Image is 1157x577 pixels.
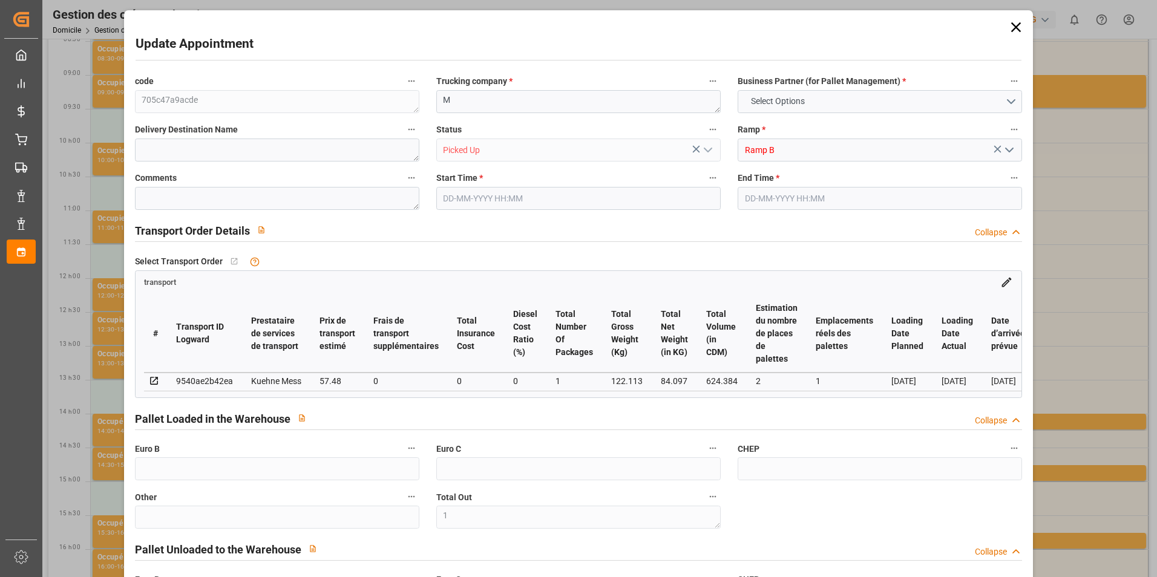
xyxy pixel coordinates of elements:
input: Type à rechercher/sélectionner [436,139,721,161]
font: End Time [738,173,774,183]
button: code [404,73,419,89]
div: Collapse [975,414,1007,427]
button: End Time * [1006,170,1022,186]
a: transport [144,276,176,286]
input: DD-MM-YYYY HH:MM [738,187,1022,210]
div: 9540ae2b42ea [176,374,233,388]
h2: Pallet Loaded in the Warehouse [135,411,290,427]
button: CHEP [1006,440,1022,456]
th: Total Insurance Cost [448,295,504,373]
th: Prix de transport estimé [310,295,364,373]
font: Total Out [436,492,472,502]
font: code [135,76,154,86]
div: 122.113 [611,374,643,388]
th: Total Gross Weight (Kg) [602,295,652,373]
button: Ouvrir le menu [698,141,716,160]
button: View description [290,406,313,429]
font: Euro C [436,444,461,454]
th: Total Net Weight (in KG) [652,295,697,373]
th: Total Volume (in CDM) [697,295,747,373]
input: Type à rechercher/sélectionner [738,139,1022,161]
button: Euro C [705,440,721,456]
font: CHEP [738,444,759,454]
th: Transport ID Logward [167,295,242,373]
h2: Transport Order Details [135,223,250,239]
span: Select Options [745,95,811,108]
font: Euro B [135,444,160,454]
h2: Pallet Unloaded to the Warehouse [135,541,301,558]
font: Comments [135,173,177,183]
div: 57.48 [320,374,355,388]
th: Diesel Cost Ratio (%) [504,295,546,373]
h2: Update Appointment [136,34,254,54]
div: 624.384 [706,374,738,388]
button: Total Out [705,489,721,504]
font: Other [135,492,157,502]
button: Ramp * [1006,122,1022,137]
textarea: M [436,90,721,113]
button: Status [705,122,721,137]
div: [DATE] [891,374,923,388]
button: Ouvrir le menu [738,90,1022,113]
textarea: 705c47a9acde [135,90,419,113]
font: Business Partner (for Pallet Management) [738,76,900,86]
span: transport [144,278,176,287]
div: 84.097 [661,374,688,388]
th: Loading Date Planned [882,295,932,373]
th: Frais de transport supplémentaires [364,295,448,373]
th: Total Number Of Packages [546,295,602,373]
span: Select Transport Order [135,255,223,268]
button: Comments [404,170,419,186]
th: Date d’arrivée prévue [982,295,1034,373]
button: View description [250,218,273,241]
font: Status [436,125,462,134]
font: Trucking company [436,76,507,86]
th: Prestataire de services de transport [242,295,310,373]
button: Delivery Destination Name [404,122,419,137]
button: Trucking company * [705,73,721,89]
div: 1 [816,374,873,388]
font: Start Time [436,173,477,183]
div: 0 [513,374,537,388]
div: 0 [373,374,439,388]
div: Kuehne Mess [251,374,301,388]
textarea: 1 [436,506,721,529]
th: # [144,295,167,373]
button: Other [404,489,419,504]
th: Loading Date Actual [932,295,982,373]
button: Business Partner (for Pallet Management) * [1006,73,1022,89]
button: Ouvrir le menu [1000,141,1018,160]
div: 1 [556,374,593,388]
div: [DATE] [991,374,1025,388]
button: Euro B [404,440,419,456]
th: Estimation du nombre de places de palettes [747,295,807,373]
div: Collapse [975,546,1007,558]
input: DD-MM-YYYY HH:MM [436,187,721,210]
div: 0 [457,374,495,388]
button: Start Time * [705,170,721,186]
button: View description [301,537,324,560]
div: Collapse [975,226,1007,239]
div: 2 [756,374,798,388]
div: [DATE] [942,374,973,388]
font: Delivery Destination Name [135,125,238,134]
th: Emplacements réels des palettes [807,295,882,373]
font: Ramp [738,125,760,134]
